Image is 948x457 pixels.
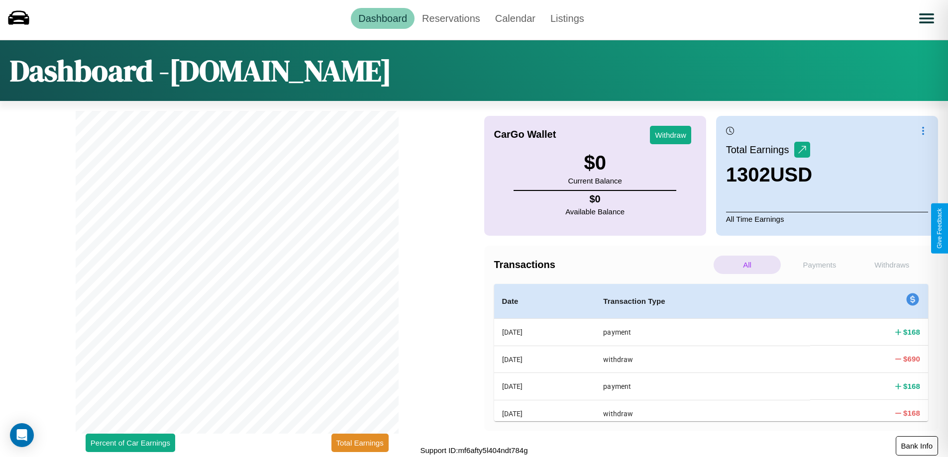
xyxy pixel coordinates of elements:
[543,8,592,29] a: Listings
[603,295,802,307] h4: Transaction Type
[714,256,781,274] p: All
[331,434,389,452] button: Total Earnings
[595,346,810,372] th: withdraw
[595,400,810,427] th: withdraw
[86,434,175,452] button: Percent of Car Earnings
[568,174,622,187] p: Current Balance
[936,208,943,249] div: Give Feedback
[913,4,941,32] button: Open menu
[650,126,691,144] button: Withdraw
[494,373,596,400] th: [DATE]
[903,354,920,364] h4: $ 690
[565,205,625,218] p: Available Balance
[726,141,794,159] p: Total Earnings
[726,212,928,226] p: All Time Earnings
[726,164,812,186] h3: 1302 USD
[494,259,711,271] h4: Transactions
[494,346,596,372] th: [DATE]
[896,436,938,456] button: Bank Info
[415,8,488,29] a: Reservations
[351,8,415,29] a: Dashboard
[903,327,920,337] h4: $ 168
[903,381,920,391] h4: $ 168
[10,423,34,447] div: Open Intercom Messenger
[568,152,622,174] h3: $ 0
[421,444,528,457] p: Support ID: mf6afty5l404ndt784g
[494,319,596,346] th: [DATE]
[494,129,556,140] h4: CarGo Wallet
[786,256,853,274] p: Payments
[595,373,810,400] th: payment
[595,319,810,346] th: payment
[903,408,920,418] h4: $ 168
[858,256,926,274] p: Withdraws
[488,8,543,29] a: Calendar
[502,295,588,307] h4: Date
[10,50,392,91] h1: Dashboard - [DOMAIN_NAME]
[565,193,625,205] h4: $ 0
[494,400,596,427] th: [DATE]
